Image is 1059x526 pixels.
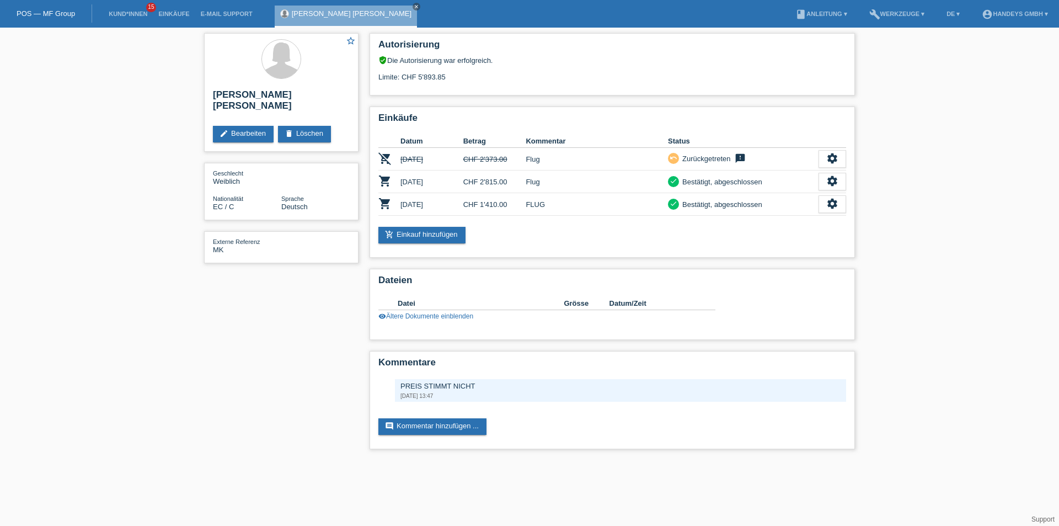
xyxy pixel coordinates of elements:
[378,312,386,320] i: visibility
[213,169,281,185] div: Weiblich
[1031,516,1055,523] a: Support
[734,153,747,164] i: feedback
[400,148,463,171] td: [DATE]
[976,10,1053,17] a: account_circleHandeys GmbH ▾
[463,193,526,216] td: CHF 1'410.00
[378,357,846,374] h2: Kommentare
[564,297,609,310] th: Grösse
[790,10,852,17] a: bookAnleitung ▾
[463,135,526,148] th: Betrag
[213,170,243,177] span: Geschlecht
[400,171,463,193] td: [DATE]
[463,148,526,171] td: CHF 2'373.00
[213,89,350,117] h2: [PERSON_NAME] [PERSON_NAME]
[213,238,260,245] span: Externe Referenz
[378,152,392,165] i: POSP00002798
[346,36,356,46] i: star_border
[982,9,993,20] i: account_circle
[103,10,153,17] a: Kund*innen
[526,193,668,216] td: FLUG
[400,382,841,390] div: PREIS STIMMT NICHT
[795,9,806,20] i: book
[869,9,880,20] i: build
[670,154,677,162] i: undo
[378,56,846,65] div: Die Autorisierung war erfolgreich.
[826,175,838,187] i: settings
[195,10,258,17] a: E-Mail Support
[670,177,677,185] i: check
[17,9,75,18] a: POS — MF Group
[826,152,838,164] i: settings
[826,198,838,210] i: settings
[378,275,846,291] h2: Dateien
[378,418,486,435] a: commentKommentar hinzufügen ...
[278,126,331,142] a: deleteLöschen
[213,126,274,142] a: editBearbeiten
[414,4,419,9] i: close
[526,135,668,148] th: Kommentar
[220,129,228,138] i: edit
[385,230,394,239] i: add_shopping_cart
[400,193,463,216] td: [DATE]
[378,56,387,65] i: verified_user
[463,171,526,193] td: CHF 2'815.00
[679,176,762,188] div: Bestätigt, abgeschlossen
[668,135,819,148] th: Status
[213,237,281,254] div: MK
[941,10,965,17] a: DE ▾
[378,113,846,129] h2: Einkäufe
[153,10,195,17] a: Einkäufe
[378,197,392,210] i: POSP00015613
[385,422,394,431] i: comment
[864,10,930,17] a: buildWerkzeuge ▾
[378,312,473,320] a: visibilityÄltere Dokumente einblenden
[213,203,234,211] span: Ecuador / C / 14.02.2006
[378,174,392,188] i: POSP00003043
[346,36,356,47] a: star_border
[146,3,156,12] span: 15
[526,148,668,171] td: Flug
[378,39,846,56] h2: Autorisierung
[413,3,420,10] a: close
[378,227,466,243] a: add_shopping_cartEinkauf hinzufügen
[285,129,293,138] i: delete
[398,297,564,310] th: Datei
[679,199,762,210] div: Bestätigt, abgeschlossen
[670,200,677,208] i: check
[526,171,668,193] td: Flug
[679,153,730,164] div: Zurückgetreten
[213,195,243,202] span: Nationalität
[378,65,846,81] div: Limite: CHF 5'893.85
[292,9,411,18] a: [PERSON_NAME] [PERSON_NAME]
[400,393,841,399] div: [DATE] 13:47
[281,195,304,202] span: Sprache
[609,297,700,310] th: Datum/Zeit
[400,135,463,148] th: Datum
[281,203,308,211] span: Deutsch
